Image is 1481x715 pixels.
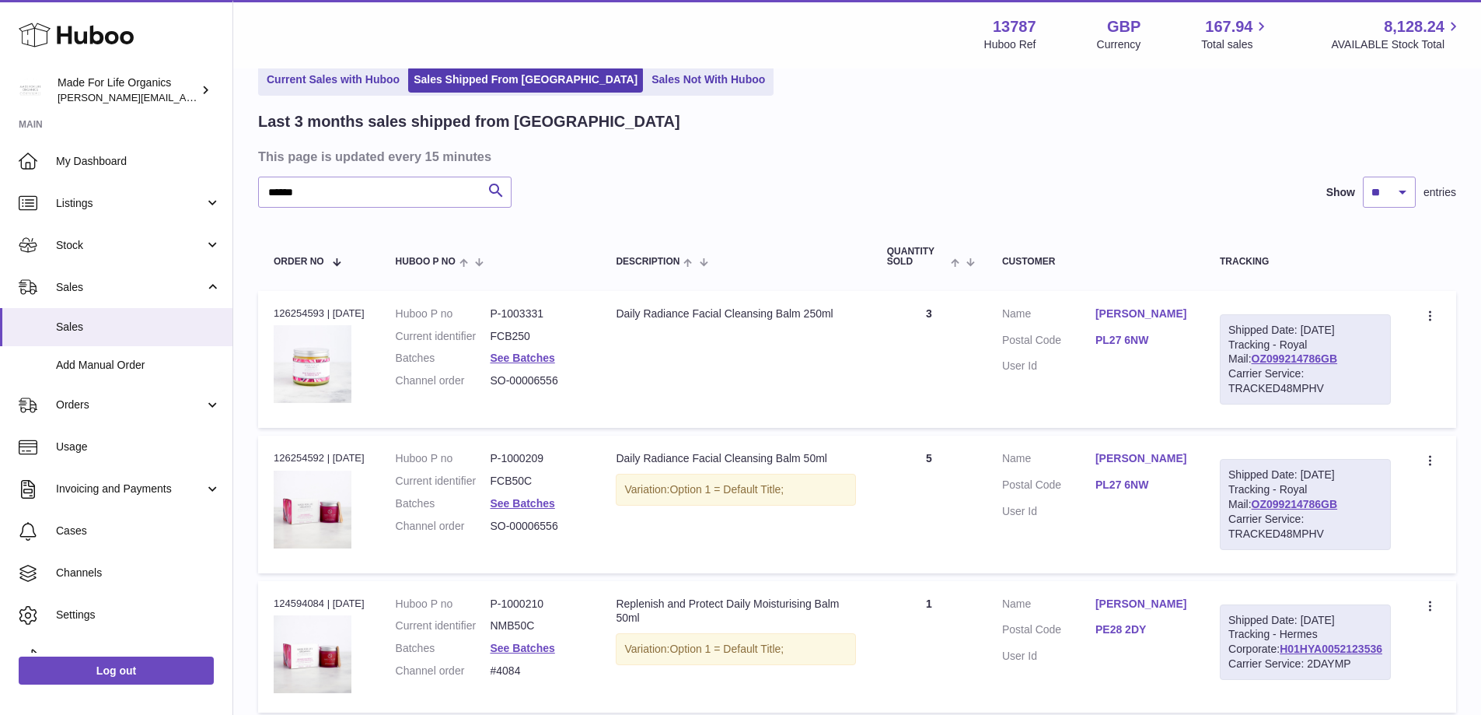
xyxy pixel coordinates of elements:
span: My Dashboard [56,154,221,169]
dt: Batches [396,351,491,366]
dt: Huboo P no [396,307,491,321]
img: daily-radiance-facial-cleansing-balm-50ml-fcb50c-1.jpg [274,471,351,549]
div: 124594084 | [DATE] [274,597,365,611]
div: Made For Life Organics [58,75,197,105]
span: Cases [56,524,221,538]
span: Invoicing and Payments [56,482,204,496]
span: Add Manual Order [56,358,221,373]
span: Stock [56,238,204,253]
div: Variation: [616,474,855,506]
a: H01HYA0052123536 [1280,643,1382,655]
dt: Name [1002,451,1095,470]
strong: 13787 [993,16,1036,37]
div: Currency [1097,37,1141,52]
span: Returns [56,650,221,664]
dd: SO-00006556 [490,519,585,534]
span: Total sales [1201,37,1270,52]
td: 3 [871,291,987,428]
div: Shipped Date: [DATE] [1228,468,1382,482]
div: Daily Radiance Facial Cleansing Balm 50ml [616,451,855,466]
div: Shipped Date: [DATE] [1228,323,1382,338]
dd: P-1000209 [490,451,585,466]
dt: Name [1002,307,1095,325]
div: 126254592 | [DATE] [274,451,365,465]
dt: User Id [1002,359,1095,373]
a: [PERSON_NAME] [1095,307,1189,321]
dd: FCB250 [490,329,585,344]
span: Orders [56,398,204,412]
dt: Postal Code [1002,333,1095,352]
div: Variation: [616,633,855,665]
span: Listings [56,196,204,211]
span: AVAILABLE Stock Total [1331,37,1462,52]
dt: Batches [396,496,491,511]
a: Log out [19,657,214,685]
a: See Batches [490,642,554,654]
a: 167.94 Total sales [1201,16,1270,52]
dt: Current identifier [396,619,491,633]
div: Carrier Service: TRACKED48MPHV [1228,366,1382,396]
span: Option 1 = Default Title; [669,643,784,655]
div: Carrier Service: TRACKED48MPHV [1228,512,1382,542]
span: Sales [56,320,221,335]
a: Sales Shipped From [GEOGRAPHIC_DATA] [408,67,643,93]
a: [PERSON_NAME] [1095,597,1189,612]
dd: NMB50C [490,619,585,633]
img: 137871728052274.jpg [274,325,351,403]
span: 167.94 [1205,16,1252,37]
h2: Last 3 months sales shipped from [GEOGRAPHIC_DATA] [258,111,680,132]
a: [PERSON_NAME] [1095,451,1189,466]
dt: Channel order [396,373,491,388]
div: Daily Radiance Facial Cleansing Balm 250ml [616,307,855,321]
dd: FCB50C [490,474,585,489]
td: 5 [871,436,987,573]
div: Replenish and Protect Daily Moisturising Balm 50ml [616,597,855,626]
dt: Postal Code [1002,478,1095,496]
img: geoff.winwood@madeforlifeorganics.com [19,79,42,102]
span: Settings [56,608,221,622]
dt: Current identifier [396,329,491,344]
dt: Channel order [396,519,491,534]
span: 8,128.24 [1384,16,1444,37]
dt: Current identifier [396,474,491,489]
div: Tracking - Royal Mail: [1220,459,1391,549]
div: Huboo Ref [984,37,1036,52]
a: Sales Not With Huboo [646,67,770,93]
a: Current Sales with Huboo [261,67,405,93]
a: PE28 2DY [1095,622,1189,637]
div: Tracking - Hermes Corporate: [1220,605,1391,681]
div: Carrier Service: 2DAYMP [1228,657,1382,671]
div: Tracking - Royal Mail: [1220,314,1391,405]
dd: #4084 [490,664,585,678]
dt: User Id [1002,649,1095,664]
span: Channels [56,566,221,580]
a: See Batches [490,352,554,364]
span: Usage [56,440,221,454]
dt: Postal Code [1002,622,1095,641]
dt: Huboo P no [396,451,491,466]
label: Show [1326,185,1355,200]
a: PL27 6NW [1095,478,1189,492]
span: Description [616,257,679,267]
dt: User Id [1002,504,1095,519]
div: Tracking [1220,257,1391,267]
span: Option 1 = Default Title; [669,483,784,496]
a: OZ099214786GB [1252,498,1338,510]
span: Huboo P no [396,257,456,267]
td: 1 [871,581,987,713]
a: See Batches [490,497,554,510]
dt: Name [1002,597,1095,615]
div: 126254593 | [DATE] [274,307,365,321]
dd: P-1003331 [490,307,585,321]
span: Sales [56,280,204,295]
span: Order No [274,257,324,267]
dd: P-1000210 [490,597,585,612]
dd: SO-00006556 [490,373,585,388]
span: Quantity Sold [887,247,947,267]
img: replenish-and-protect-daily-moisturising-balm-50ml-nmb50c-1.jpg [274,615,351,693]
div: Shipped Date: [DATE] [1228,613,1382,628]
dt: Channel order [396,664,491,678]
strong: GBP [1107,16,1140,37]
a: PL27 6NW [1095,333,1189,348]
h3: This page is updated every 15 minutes [258,148,1452,165]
